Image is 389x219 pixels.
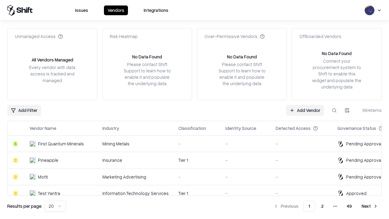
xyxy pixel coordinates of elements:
[102,157,169,163] div: Insurance
[32,57,73,63] div: All Vendors Managed
[12,174,19,180] div: C
[178,125,206,131] div: Classification
[110,33,138,40] div: Risk Heatmap
[276,157,328,163] div: -
[346,174,382,180] div: Pending Approval
[225,157,266,163] div: -
[12,190,19,196] div: C
[286,105,324,116] a: Add Vendor
[102,174,169,180] div: Marketing Advertising
[71,5,92,15] button: Issues
[122,61,172,87] div: Please contact Shift Support to learn how to enable it and populate the underlying data
[38,174,48,180] div: Motti
[102,125,119,131] div: Industry
[38,190,60,196] div: Test Yantra
[12,157,19,163] div: C
[132,54,162,60] div: No Data Found
[346,190,367,196] div: Approved
[27,64,77,83] div: Every vendor with data access is tracked and managed
[276,141,328,147] div: -
[357,107,382,113] div: 964 items
[316,201,329,212] button: 2
[270,201,382,212] nav: pagination
[227,54,257,60] div: No Data Found
[299,33,341,40] div: Offboarded Vendors
[102,190,169,196] div: Information Technology Services
[178,190,216,196] div: Tier 1
[38,141,84,147] div: First Quantum Minerals
[225,141,266,147] div: -
[178,174,216,180] div: -
[303,201,315,212] button: 1
[225,125,256,131] div: Identity Source
[102,141,169,147] div: Mining Metals
[217,61,267,87] div: Please contact Shift Support to learn how to enable it and populate the underlying data
[29,141,36,147] img: First Quantum Minerals
[38,157,58,163] div: Pineapple
[104,5,128,15] button: Vendors
[342,201,357,212] button: 49
[29,157,36,163] img: Pineapple
[312,58,362,90] div: Connect your procurement system to Shift to enable this widget and populate the underlying data
[7,105,41,116] button: Add Filter
[15,33,63,40] div: Unmanaged Access
[225,190,266,196] div: -
[7,203,42,209] p: Results per page:
[337,125,376,131] div: Governance Status
[12,141,19,147] div: B
[225,174,266,180] div: -
[358,201,382,212] button: Next
[276,174,328,180] div: -
[205,33,265,40] div: Over-Permissive Vendors
[322,50,352,57] div: No Data Found
[276,125,311,131] div: Detected Access
[276,190,328,196] div: -
[346,157,382,163] div: Pending Approval
[178,141,216,147] div: -
[29,125,56,131] div: Vendor Name
[140,5,172,15] button: Integrations
[178,157,216,163] div: Tier 1
[29,190,36,196] img: Test Yantra
[29,174,36,180] img: Motti
[346,141,382,147] div: Pending Approval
